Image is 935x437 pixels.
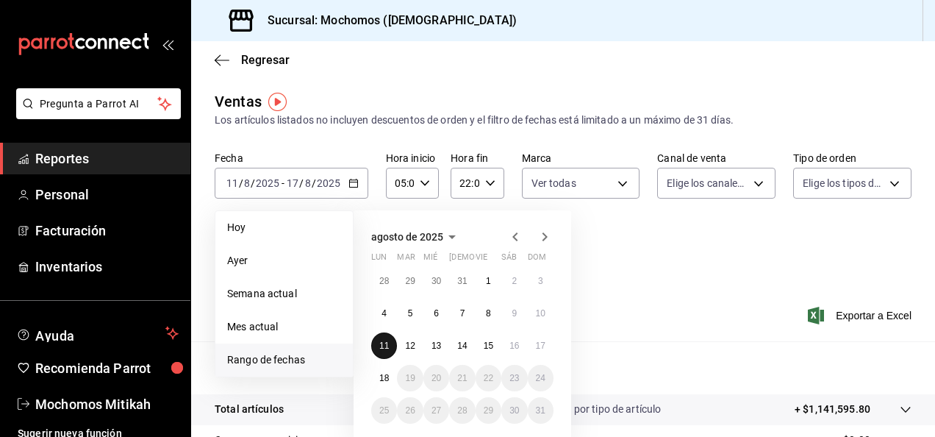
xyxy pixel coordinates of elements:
[667,176,748,191] span: Elige los canales de venta
[512,308,517,319] abbr: 9 de agosto de 2025
[509,373,519,383] abbr: 23 de agosto de 2025
[484,373,493,383] abbr: 22 de agosto de 2025
[434,308,439,319] abbr: 6 de agosto de 2025
[536,373,545,383] abbr: 24 de agosto de 2025
[316,177,341,189] input: ----
[162,38,173,50] button: open_drawer_menu
[512,276,517,286] abbr: 2 de agosto de 2025
[255,177,280,189] input: ----
[227,319,341,335] span: Mes actual
[449,333,475,359] button: 14 de agosto de 2025
[10,107,181,122] a: Pregunta a Parrot AI
[371,397,397,424] button: 25 de agosto de 2025
[239,177,243,189] span: /
[215,53,290,67] button: Regresar
[386,153,439,163] label: Hora inicio
[449,268,475,294] button: 31 de julio de 2025
[371,333,397,359] button: 11 de agosto de 2025
[312,177,316,189] span: /
[538,276,543,286] abbr: 3 de agosto de 2025
[476,333,501,359] button: 15 de agosto de 2025
[371,300,397,327] button: 4 de agosto de 2025
[476,397,501,424] button: 29 de agosto de 2025
[457,373,467,383] abbr: 21 de agosto de 2025
[509,341,519,351] abbr: 16 de agosto de 2025
[379,276,389,286] abbr: 28 de julio de 2025
[397,252,415,268] abbr: martes
[35,149,179,168] span: Reportes
[408,308,413,319] abbr: 5 de agosto de 2025
[457,405,467,416] abbr: 28 de agosto de 2025
[528,397,554,424] button: 31 de agosto de 2025
[793,153,911,163] label: Tipo de orden
[35,394,179,414] span: Mochomos Mitikah
[423,333,449,359] button: 13 de agosto de 2025
[381,308,387,319] abbr: 4 de agosto de 2025
[251,177,255,189] span: /
[536,405,545,416] abbr: 31 de agosto de 2025
[35,257,179,277] span: Inventarios
[528,365,554,391] button: 24 de agosto de 2025
[795,402,870,417] p: + $1,141,595.80
[397,268,423,294] button: 29 de julio de 2025
[227,253,341,269] span: Ayer
[379,373,389,383] abbr: 18 de agosto de 2025
[241,53,290,67] span: Regresar
[304,177,312,189] input: --
[227,352,341,368] span: Rango de fechas
[811,307,911,324] button: Exportar a Excel
[501,397,527,424] button: 30 de agosto de 2025
[501,252,517,268] abbr: sábado
[449,397,475,424] button: 28 de agosto de 2025
[299,177,304,189] span: /
[449,300,475,327] button: 7 de agosto de 2025
[484,341,493,351] abbr: 15 de agosto de 2025
[256,12,517,29] h3: Sucursal: Mochomos ([DEMOGRAPHIC_DATA])
[215,90,262,113] div: Ventas
[423,252,437,268] abbr: miércoles
[431,373,441,383] abbr: 20 de agosto de 2025
[371,228,461,246] button: agosto de 2025
[215,402,284,417] p: Total artículos
[457,276,467,286] abbr: 31 de julio de 2025
[226,177,239,189] input: --
[379,341,389,351] abbr: 11 de agosto de 2025
[16,88,181,119] button: Pregunta a Parrot AI
[501,333,527,359] button: 16 de agosto de 2025
[405,373,415,383] abbr: 19 de agosto de 2025
[476,300,501,327] button: 8 de agosto de 2025
[371,252,387,268] abbr: lunes
[243,177,251,189] input: --
[501,268,527,294] button: 2 de agosto de 2025
[657,153,775,163] label: Canal de venta
[35,358,179,378] span: Recomienda Parrot
[423,365,449,391] button: 20 de agosto de 2025
[282,177,284,189] span: -
[431,341,441,351] abbr: 13 de agosto de 2025
[528,333,554,359] button: 17 de agosto de 2025
[501,365,527,391] button: 23 de agosto de 2025
[405,276,415,286] abbr: 29 de julio de 2025
[227,286,341,302] span: Semana actual
[397,397,423,424] button: 26 de agosto de 2025
[431,405,441,416] abbr: 27 de agosto de 2025
[449,365,475,391] button: 21 de agosto de 2025
[509,405,519,416] abbr: 30 de agosto de 2025
[431,276,441,286] abbr: 30 de julio de 2025
[423,268,449,294] button: 30 de julio de 2025
[371,365,397,391] button: 18 de agosto de 2025
[397,365,423,391] button: 19 de agosto de 2025
[371,268,397,294] button: 28 de julio de 2025
[286,177,299,189] input: --
[35,324,160,342] span: Ayuda
[397,300,423,327] button: 5 de agosto de 2025
[405,341,415,351] abbr: 12 de agosto de 2025
[379,405,389,416] abbr: 25 de agosto de 2025
[451,153,504,163] label: Hora fin
[268,93,287,111] img: Tooltip marker
[371,231,443,243] span: agosto de 2025
[803,176,884,191] span: Elige los tipos de orden
[227,220,341,235] span: Hoy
